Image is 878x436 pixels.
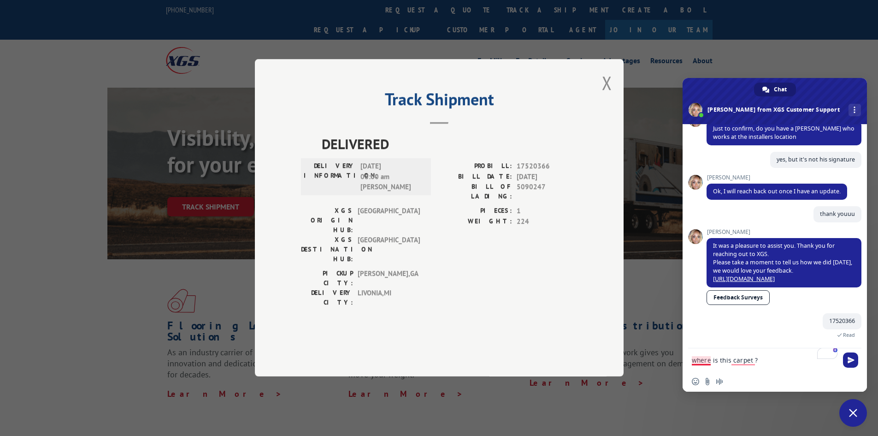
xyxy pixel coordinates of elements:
span: [PERSON_NAME] [707,229,861,235]
textarea: To enrich screen reader interactions, please activate Accessibility in Grammarly extension settings [692,348,839,371]
label: DELIVERY CITY: [301,288,353,308]
span: [PERSON_NAME] [707,174,847,181]
span: [GEOGRAPHIC_DATA] [358,206,420,235]
button: Close modal [602,71,612,95]
span: It was a pleasure to assist you. Thank you for reaching out to XGS. Please take a moment to tell ... [713,242,852,283]
label: BILL OF LADING: [439,182,512,202]
a: Chat [754,83,796,96]
a: [URL][DOMAIN_NAME] [713,275,775,283]
a: Feedback Surveys [707,290,770,305]
span: LIVONIA , MI [358,288,420,308]
a: Close chat [839,399,867,427]
span: Send a file [704,378,711,385]
label: PIECES: [439,206,512,217]
span: Audio message [716,378,723,385]
span: Ok, I will reach back out once I have an update. [713,187,841,195]
label: WEIGHT: [439,216,512,227]
span: [GEOGRAPHIC_DATA] [358,235,420,264]
label: BILL DATE: [439,172,512,182]
span: [DATE] [517,172,577,182]
span: thank youuu [820,210,855,218]
span: Just to confirm, do you have a [PERSON_NAME] who works at the installers location [713,125,854,141]
label: XGS DESTINATION HUB: [301,235,353,264]
span: 1 [517,206,577,217]
label: DELIVERY INFORMATION: [304,161,356,193]
span: Insert an emoji [692,378,699,385]
span: yes, but it's not his signature [777,155,855,163]
span: 17520366 [517,161,577,172]
h2: Track Shipment [301,93,577,110]
span: 224 [517,216,577,227]
span: 5090247 [517,182,577,202]
span: 17520366 [829,317,855,325]
span: [DATE] 08:00 am [PERSON_NAME] [360,161,423,193]
label: PROBILL: [439,161,512,172]
span: Chat [774,83,787,96]
span: Send [843,352,858,368]
label: XGS ORIGIN HUB: [301,206,353,235]
span: Read [843,332,855,338]
span: DELIVERED [322,134,577,155]
span: [PERSON_NAME] , GA [358,269,420,288]
label: PICKUP CITY: [301,269,353,288]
